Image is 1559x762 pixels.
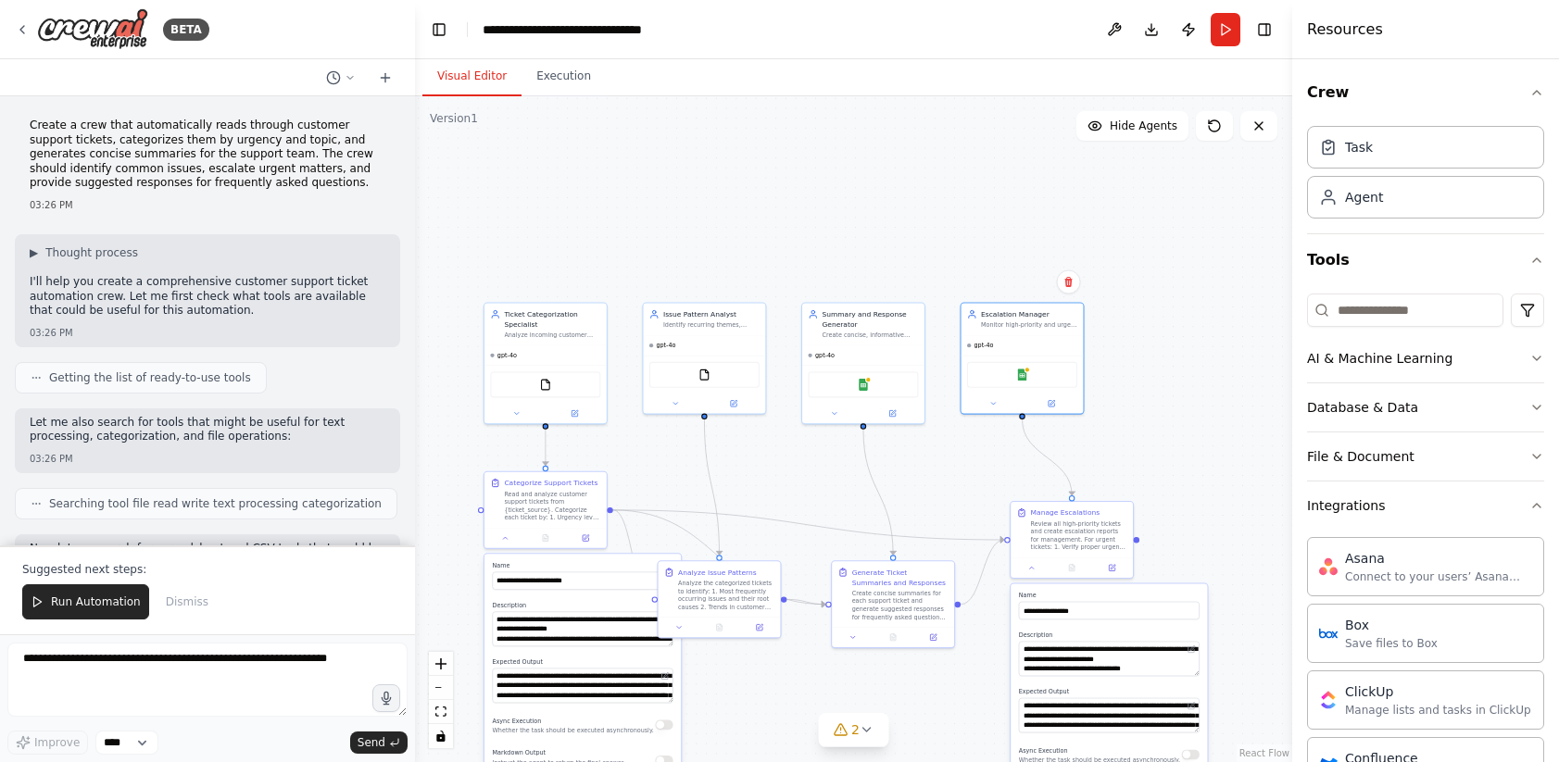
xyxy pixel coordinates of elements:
[1016,369,1028,381] img: Google Sheets
[742,621,776,633] button: Open in side panel
[815,352,835,360] span: gpt-4o
[1019,592,1200,600] label: Name
[430,111,478,126] div: Version 1
[7,731,88,755] button: Improve
[872,631,913,643] button: No output available
[1019,631,1200,640] label: Description
[429,724,453,748] button: toggle interactivity
[642,302,766,414] div: Issue Pattern AnalystIdentify recurring themes, common problems, and trends across customer suppo...
[493,602,673,610] label: Description
[504,309,600,329] div: Ticket Categorization Specialist
[504,490,600,521] div: Read and analyze customer support tickets from {ticket_source}. Categorize each ticket by: 1. Urg...
[358,735,385,750] span: Send
[493,562,673,570] label: Name
[1251,17,1277,43] button: Hide right sidebar
[30,245,38,260] span: ▶
[1186,700,1198,712] button: Open in editor
[569,532,603,544] button: Open in side panel
[818,713,889,747] button: 2
[1031,507,1100,518] div: Manage Escalations
[1319,624,1338,643] img: Box
[1050,562,1092,574] button: No output available
[678,580,774,611] div: Analyze the categorized tickets to identify: 1. Most frequently occurring issues and their root c...
[1110,119,1177,133] span: Hide Agents
[37,8,148,50] img: Logo
[45,245,138,260] span: Thought process
[1010,501,1134,579] div: Manage EscalationsReview all high-priority tickets and create escalation reports for management. ...
[429,700,453,724] button: fit view
[350,731,408,754] button: Send
[858,379,870,391] img: Google Sheets
[981,309,1077,319] div: Escalation Manager
[157,584,218,619] button: Dismiss
[1345,188,1383,206] div: Agent
[1345,636,1438,651] div: Save files to Box
[30,198,385,212] div: 03:26 PM
[678,568,757,578] div: Analyze Issue Patterns
[166,594,208,609] span: Dismiss
[504,478,597,488] div: Categorize Support Tickets
[1239,748,1289,758] a: React Flow attribution
[852,589,949,620] div: Create concise summaries for each support ticket and generate suggested responses for frequently ...
[1319,557,1338,576] img: Asana
[1019,688,1200,696] label: Expected Output
[1307,19,1383,41] h4: Resources
[981,321,1077,330] div: Monitor high-priority and urgent tickets, ensure proper escalation procedures are followed, and c...
[429,652,453,676] button: zoom in
[831,560,955,648] div: Generate Ticket Summaries and ResponsesCreate concise summaries for each support ticket and gener...
[1345,549,1532,568] div: Asana
[960,302,1084,414] div: Escalation ManagerMonitor high-priority and urgent tickets, ensure proper escalation procedures a...
[974,342,994,350] span: gpt-4o
[1307,349,1452,368] div: AI & Machine Learning
[916,631,950,643] button: Open in side panel
[372,684,400,712] button: Click to speak your automation idea
[1319,691,1338,709] img: ClickUp
[493,658,673,667] label: Expected Output
[1307,432,1544,481] button: File & Document
[1307,398,1418,417] div: Database & Data
[1345,703,1531,718] div: Manage lists and tasks in ClickUp
[497,352,517,360] span: gpt-4o
[1095,562,1129,574] button: Open in side panel
[1345,569,1532,584] div: Connect to your users’ Asana accounts
[822,331,918,340] div: Create concise, informative summaries of customer support tickets for the support team and genera...
[698,369,710,381] img: FileReadTool
[22,562,393,577] p: Suggested next steps:
[699,419,724,555] g: Edge from 22973225-21c6-48dc-a74f-39251861e15e to ae9ce217-8d8f-42df-9a59-fe9dfd2d433e
[51,594,141,609] span: Run Automation
[859,430,899,556] g: Edge from 51fd0c85-69ee-493c-a7a3-dec0b1731941 to 654c9325-acfd-44ef-8426-71ede2f3c741
[483,20,642,39] nav: breadcrumb
[1057,270,1081,294] button: Delete node
[371,67,400,89] button: Start a new chat
[426,17,452,43] button: Hide left sidebar
[34,735,80,750] span: Improve
[319,67,363,89] button: Switch to previous chat
[539,379,551,391] img: FileReadTool
[541,430,551,466] g: Edge from 05215127-b77a-44ba-ada9-7bdd6fb8764c to 81695d33-c803-440c-80dd-4236747ba7f4
[493,718,542,725] span: Async Execution
[524,532,566,544] button: No output available
[656,342,675,350] span: gpt-4o
[663,309,760,319] div: Issue Pattern Analyst
[547,407,603,419] button: Open in side panel
[851,720,860,739] span: 2
[1307,383,1544,431] button: Database & Data
[30,416,385,444] p: Let me also search for tools that might be useful for text processing, categorization, and file o...
[484,471,608,549] div: Categorize Support TicketsRead and analyze customer support tickets from {ticket_source}. Categor...
[30,452,385,466] div: 03:26 PM
[49,370,251,385] span: Getting the list of ready-to-use tools
[1345,682,1531,701] div: ClickUp
[1345,138,1373,156] div: Task
[663,321,760,330] div: Identify recurring themes, common problems, and trends across customer support tickets. Track fre...
[1307,234,1544,286] button: Tools
[1307,447,1414,466] div: File & Document
[163,19,209,41] div: BETA
[660,670,672,682] button: Open in editor
[1017,419,1076,495] g: Edge from d1aee692-cd93-46be-b9b9-a0991fe7ad0f to 946de253-ae67-4cc1-9946-bb03c43b28a3
[22,584,149,619] button: Run Automation
[493,750,547,757] span: Markdown Output
[493,727,654,735] p: Whether the task should be executed asynchronously.
[422,57,522,96] button: Visual Editor
[1307,119,1544,233] div: Crew
[852,568,949,587] div: Generate Ticket Summaries and Responses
